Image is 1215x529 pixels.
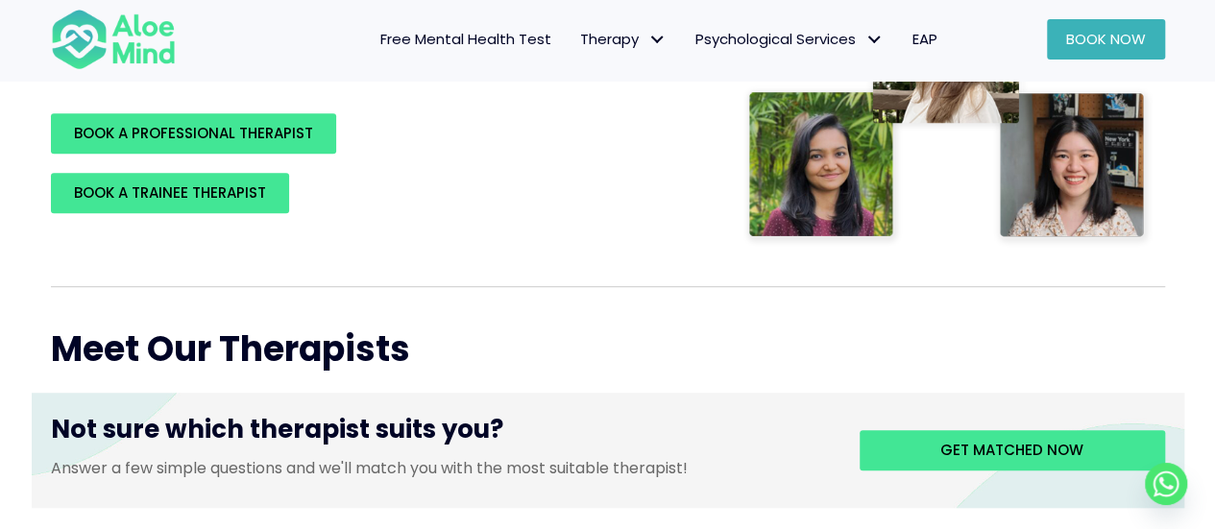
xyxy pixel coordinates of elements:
[861,26,888,54] span: Psychological Services: submenu
[366,19,566,60] a: Free Mental Health Test
[74,123,313,143] span: BOOK A PROFESSIONAL THERAPIST
[380,29,551,49] span: Free Mental Health Test
[898,19,952,60] a: EAP
[566,19,681,60] a: TherapyTherapy: submenu
[74,182,266,203] span: BOOK A TRAINEE THERAPIST
[681,19,898,60] a: Psychological ServicesPsychological Services: submenu
[51,457,831,479] p: Answer a few simple questions and we'll match you with the most suitable therapist!
[51,113,336,154] a: BOOK A PROFESSIONAL THERAPIST
[201,19,952,60] nav: Menu
[51,173,289,213] a: BOOK A TRAINEE THERAPIST
[51,8,176,71] img: Aloe mind Logo
[860,430,1165,470] a: Get matched now
[644,26,671,54] span: Therapy: submenu
[1145,463,1187,505] a: Whatsapp
[51,325,410,373] span: Meet Our Therapists
[1066,29,1146,49] span: Book Now
[695,29,884,49] span: Psychological Services
[51,412,831,456] h3: Not sure which therapist suits you?
[912,29,937,49] span: EAP
[580,29,667,49] span: Therapy
[940,440,1083,460] span: Get matched now
[1047,19,1165,60] a: Book Now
